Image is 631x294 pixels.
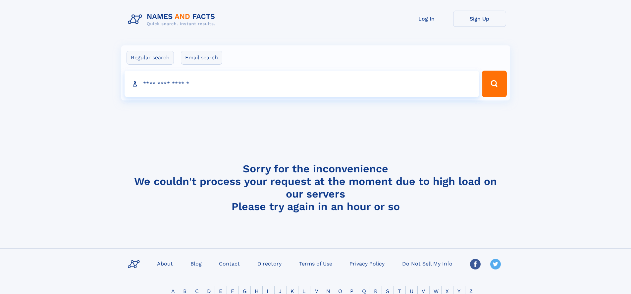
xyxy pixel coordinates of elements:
img: Facebook [470,259,481,269]
a: Sign Up [453,11,506,27]
label: Regular search [127,51,174,65]
h4: Sorry for the inconvenience We couldn't process your request at the moment due to high load on ou... [125,162,506,213]
a: Contact [216,259,242,268]
button: Search Button [482,71,506,97]
a: About [154,259,176,268]
a: Directory [255,259,284,268]
input: search input [125,71,479,97]
a: Terms of Use [296,259,335,268]
label: Email search [181,51,222,65]
img: Twitter [490,259,501,269]
a: Blog [188,259,204,268]
img: Logo Names and Facts [125,11,221,29]
a: Privacy Policy [347,259,387,268]
a: Log In [400,11,453,27]
a: Do Not Sell My Info [399,259,455,268]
